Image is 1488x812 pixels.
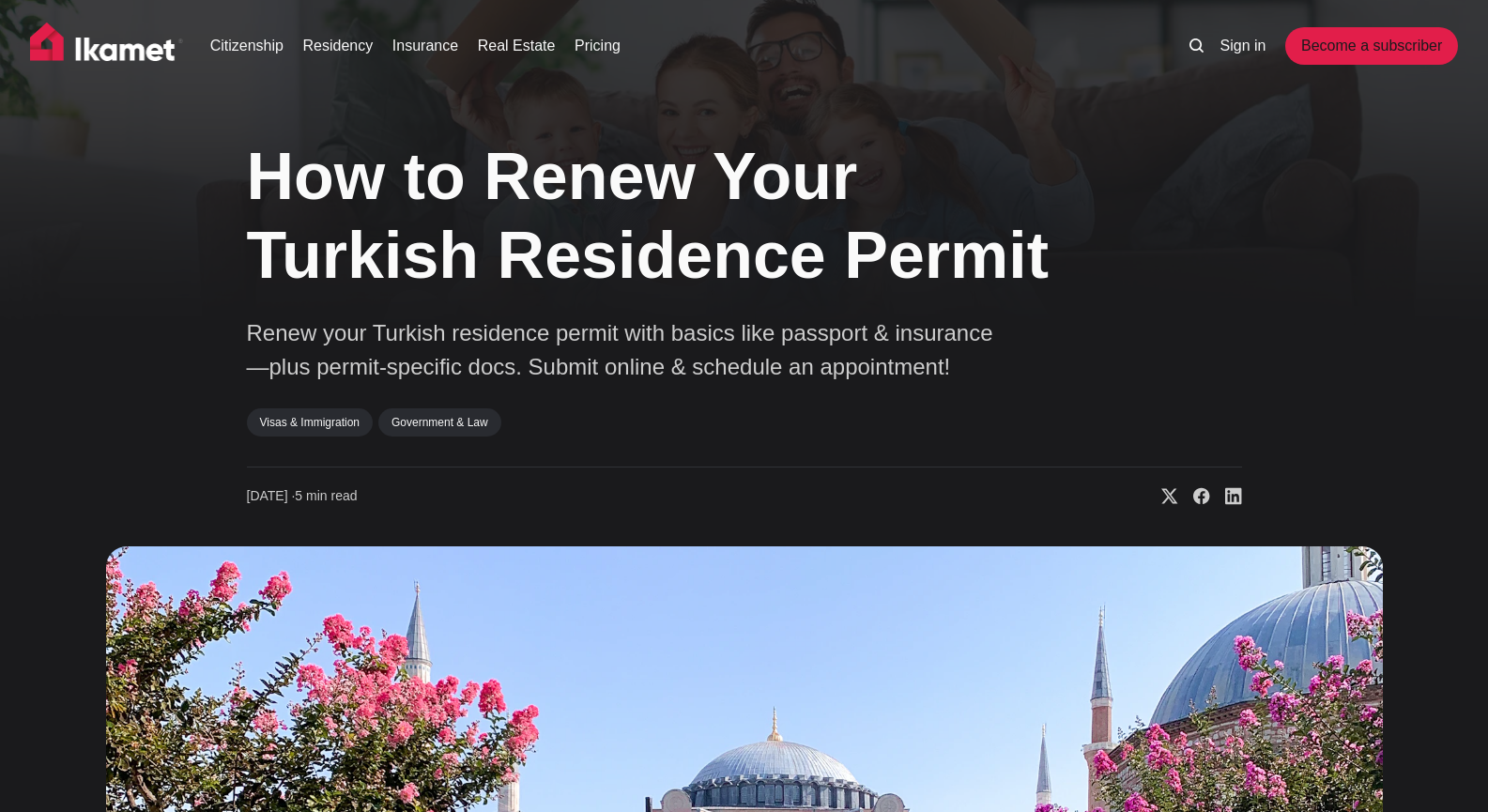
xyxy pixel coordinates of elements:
[247,487,358,506] time: 5 min read
[247,408,373,437] a: Visas & Immigration
[1210,487,1242,506] a: Share on Linkedin
[30,23,184,69] img: Ikamet home
[303,35,374,57] a: Residency
[478,35,556,57] a: Real Estate
[247,316,998,384] p: Renew your Turkish residence permit with basics like passport & insurance—plus permit-specific do...
[378,408,501,437] a: Government & Law
[210,35,284,57] a: Citizenship
[1178,487,1210,506] a: Share on Facebook
[247,488,296,503] span: [DATE] ∙
[575,35,621,57] a: Pricing
[392,35,458,57] a: Insurance
[1220,35,1266,57] a: Sign in
[247,137,1054,295] h1: How to Renew Your Turkish Residence Permit
[1285,27,1458,65] a: Become a subscriber
[1146,487,1178,506] a: Share on X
